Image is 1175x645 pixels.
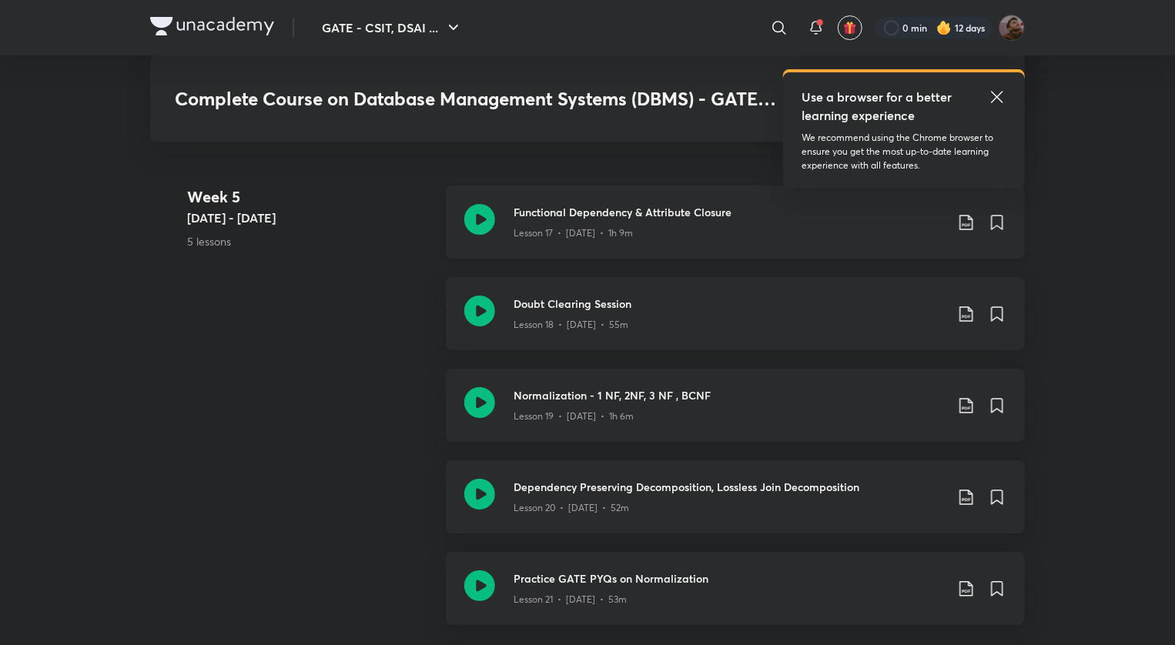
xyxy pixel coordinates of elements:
img: streak [936,20,952,35]
h3: Doubt Clearing Session [514,296,945,312]
h5: Use a browser for a better learning experience [802,88,955,125]
p: We recommend using the Chrome browser to ensure you get the most up-to-date learning experience w... [802,131,1006,172]
img: avatar [843,21,857,35]
h5: [DATE] - [DATE] [187,209,434,227]
p: 5 lessons [187,233,434,249]
h3: Dependency Preserving Decomposition, Lossless Join Decomposition [514,479,945,495]
img: Company Logo [150,17,274,35]
h3: Complete Course on Database Management Systems (DBMS) - GATE 2025/26 [175,88,778,110]
a: Company Logo [150,17,274,39]
p: Lesson 21 • [DATE] • 53m [514,593,627,607]
img: Suryansh Singh [999,15,1025,41]
a: Doubt Clearing SessionLesson 18 • [DATE] • 55m [446,277,1025,369]
a: Practice GATE PYQs on NormalizationLesson 21 • [DATE] • 53m [446,552,1025,643]
h3: Functional Dependency & Attribute Closure [514,204,945,220]
p: Lesson 19 • [DATE] • 1h 6m [514,409,634,423]
h4: Week 5 [187,185,434,209]
button: avatar [838,15,862,40]
a: Functional Dependency & Attribute ClosureLesson 17 • [DATE] • 1h 9m [446,185,1025,277]
button: GATE - CSIT, DSAI ... [313,12,472,43]
h3: Practice GATE PYQs on Normalization [514,570,945,587]
p: Lesson 18 • [DATE] • 55m [514,318,628,332]
a: Dependency Preserving Decomposition, Lossless Join DecompositionLesson 20 • [DATE] • 52m [446,460,1025,552]
h3: Normalization - 1 NF, 2NF, 3 NF , BCNF [514,387,945,403]
a: Normalization - 1 NF, 2NF, 3 NF , BCNFLesson 19 • [DATE] • 1h 6m [446,369,1025,460]
p: Lesson 20 • [DATE] • 52m [514,501,629,515]
p: Lesson 17 • [DATE] • 1h 9m [514,226,633,240]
